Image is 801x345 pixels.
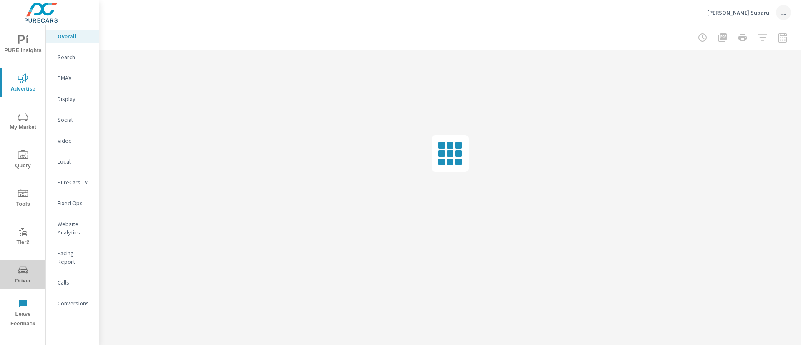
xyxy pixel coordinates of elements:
[3,112,43,132] span: My Market
[46,218,99,239] div: Website Analytics
[0,25,45,332] div: nav menu
[46,134,99,147] div: Video
[3,299,43,329] span: Leave Feedback
[58,53,92,61] p: Search
[46,30,99,43] div: Overall
[46,72,99,84] div: PMAX
[58,157,92,166] p: Local
[58,249,92,266] p: Pacing Report
[707,9,769,16] p: [PERSON_NAME] Subaru
[3,227,43,247] span: Tier2
[3,73,43,94] span: Advertise
[3,265,43,286] span: Driver
[58,136,92,145] p: Video
[58,299,92,307] p: Conversions
[58,220,92,237] p: Website Analytics
[46,297,99,310] div: Conversions
[58,199,92,207] p: Fixed Ops
[58,278,92,287] p: Calls
[3,35,43,55] span: PURE Insights
[46,276,99,289] div: Calls
[3,189,43,209] span: Tools
[58,95,92,103] p: Display
[58,116,92,124] p: Social
[46,51,99,63] div: Search
[58,32,92,40] p: Overall
[46,93,99,105] div: Display
[46,176,99,189] div: PureCars TV
[46,155,99,168] div: Local
[46,247,99,268] div: Pacing Report
[58,178,92,186] p: PureCars TV
[3,150,43,171] span: Query
[776,5,791,20] div: LJ
[46,197,99,209] div: Fixed Ops
[58,74,92,82] p: PMAX
[46,113,99,126] div: Social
